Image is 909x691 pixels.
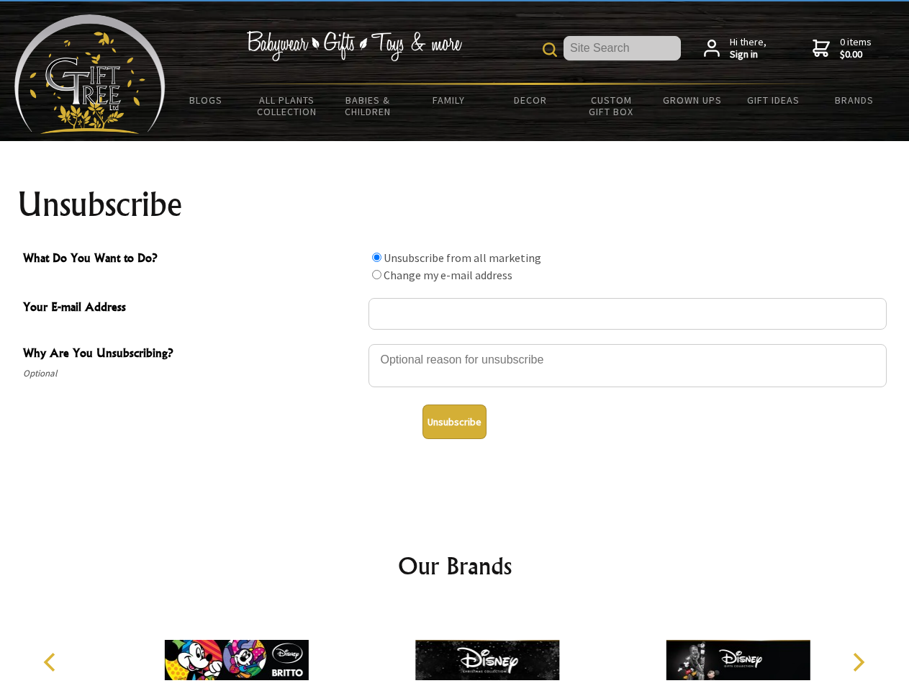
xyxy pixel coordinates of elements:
[368,344,887,387] textarea: Why Are You Unsubscribing?
[730,36,766,61] span: Hi there,
[422,405,487,439] button: Unsubscribe
[840,48,872,61] strong: $0.00
[246,31,462,61] img: Babywear - Gifts - Toys & more
[372,270,381,279] input: What Do You Want to Do?
[814,85,895,115] a: Brands
[543,42,557,57] img: product search
[564,36,681,60] input: Site Search
[29,548,881,583] h2: Our Brands
[384,250,541,265] label: Unsubscribe from all marketing
[842,646,874,678] button: Next
[166,85,247,115] a: BLOGS
[733,85,814,115] a: Gift Ideas
[247,85,328,127] a: All Plants Collection
[651,85,733,115] a: Grown Ups
[17,187,892,222] h1: Unsubscribe
[489,85,571,115] a: Decor
[23,344,361,365] span: Why Are You Unsubscribing?
[409,85,490,115] a: Family
[813,36,872,61] a: 0 items$0.00
[36,646,68,678] button: Previous
[730,48,766,61] strong: Sign in
[368,298,887,330] input: Your E-mail Address
[23,365,361,382] span: Optional
[840,35,872,61] span: 0 items
[327,85,409,127] a: Babies & Children
[571,85,652,127] a: Custom Gift Box
[704,36,766,61] a: Hi there,Sign in
[23,249,361,270] span: What Do You Want to Do?
[372,253,381,262] input: What Do You Want to Do?
[14,14,166,134] img: Babyware - Gifts - Toys and more...
[384,268,512,282] label: Change my e-mail address
[23,298,361,319] span: Your E-mail Address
